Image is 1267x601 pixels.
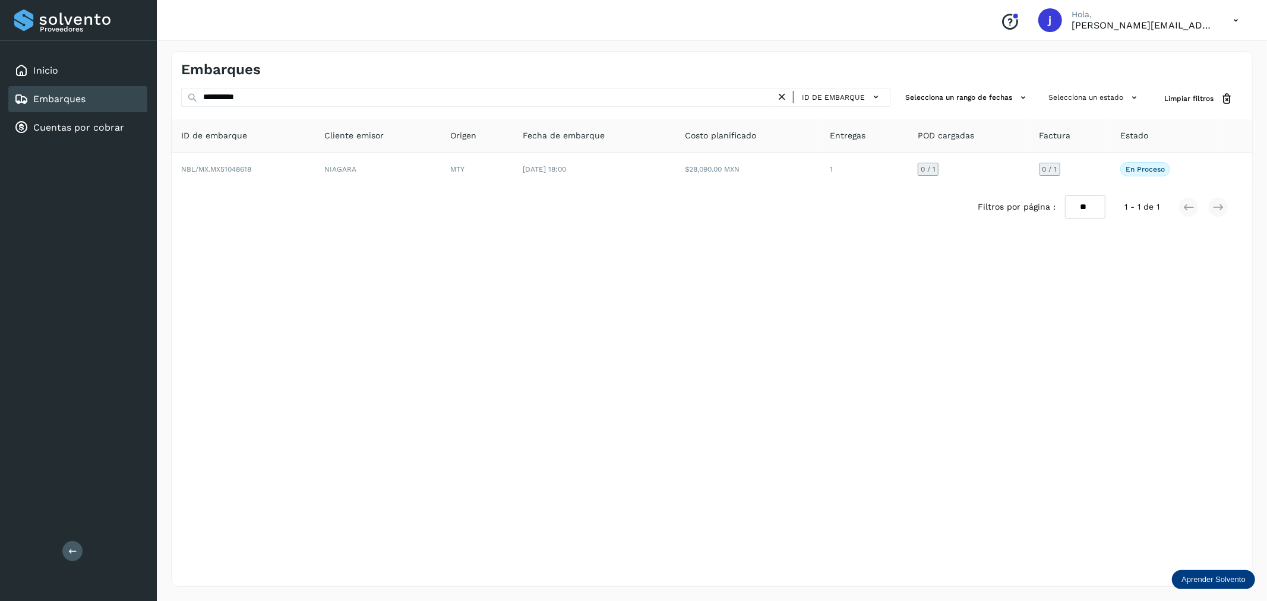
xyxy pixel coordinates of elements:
span: Estado [1120,129,1148,142]
span: Filtros por página : [978,201,1056,213]
button: Selecciona un rango de fechas [901,88,1034,107]
span: Cliente emisor [324,129,384,142]
div: Cuentas por cobrar [8,115,147,141]
p: javier@rfllogistics.com.mx [1072,20,1214,31]
span: ID de embarque [802,92,865,103]
p: Aprender Solvento [1181,575,1246,584]
div: Embarques [8,86,147,112]
span: Factura [1039,129,1071,142]
button: Selecciona un estado [1044,88,1145,107]
span: Origen [450,129,476,142]
a: Cuentas por cobrar [33,122,124,133]
button: ID de embarque [798,88,886,106]
span: Fecha de embarque [523,129,605,142]
span: ID de embarque [181,129,247,142]
div: Aprender Solvento [1172,570,1255,589]
span: 1 - 1 de 1 [1124,201,1159,213]
p: Proveedores [40,25,143,33]
button: Limpiar filtros [1155,88,1243,110]
p: Hola, [1072,10,1214,20]
span: Limpiar filtros [1164,93,1214,104]
a: Inicio [33,65,58,76]
td: $28,090.00 MXN [675,153,820,186]
h4: Embarques [181,61,261,78]
span: 0 / 1 [921,166,936,173]
span: NBL/MX.MX51048618 [181,165,251,173]
td: MTY [441,153,513,186]
td: 1 [821,153,909,186]
td: NIAGARA [315,153,441,186]
span: Entregas [830,129,866,142]
p: En proceso [1126,165,1165,173]
span: 0 / 1 [1042,166,1057,173]
span: [DATE] 18:00 [523,165,566,173]
span: Costo planificado [685,129,756,142]
a: Embarques [33,93,86,105]
div: Inicio [8,58,147,84]
span: POD cargadas [918,129,974,142]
